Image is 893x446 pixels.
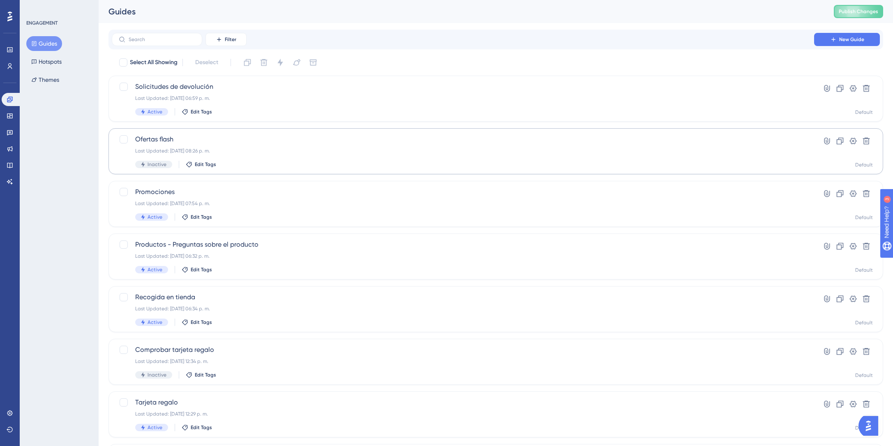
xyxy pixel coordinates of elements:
[855,162,873,168] div: Default
[182,424,212,431] button: Edit Tags
[191,319,212,326] span: Edit Tags
[855,267,873,273] div: Default
[135,411,791,417] div: Last Updated: [DATE] 12:29 p. m.
[195,161,216,168] span: Edit Tags
[186,161,216,168] button: Edit Tags
[182,214,212,220] button: Edit Tags
[130,58,178,67] span: Select All Showing
[26,54,67,69] button: Hotspots
[135,148,791,154] div: Last Updated: [DATE] 08:26 p. m.
[855,319,873,326] div: Default
[182,319,212,326] button: Edit Tags
[191,109,212,115] span: Edit Tags
[19,2,51,12] span: Need Help?
[148,424,162,431] span: Active
[26,72,64,87] button: Themes
[57,4,60,11] div: 3
[135,253,791,259] div: Last Updated: [DATE] 06:32 p. m.
[855,425,873,431] div: Default
[205,33,247,46] button: Filter
[191,214,212,220] span: Edit Tags
[814,33,880,46] button: New Guide
[191,266,212,273] span: Edit Tags
[135,292,791,302] span: Recogida en tienda
[182,266,212,273] button: Edit Tags
[195,58,218,67] span: Deselect
[135,134,791,144] span: Ofertas flash
[148,319,162,326] span: Active
[148,372,166,378] span: Inactive
[186,372,216,378] button: Edit Tags
[188,55,226,70] button: Deselect
[135,397,791,407] span: Tarjeta regalo
[148,214,162,220] span: Active
[225,36,236,43] span: Filter
[855,214,873,221] div: Default
[26,20,58,26] div: ENGAGEMENT
[135,200,791,207] div: Last Updated: [DATE] 07:54 p. m.
[858,414,883,438] iframe: UserGuiding AI Assistant Launcher
[195,372,216,378] span: Edit Tags
[148,266,162,273] span: Active
[135,82,791,92] span: Solicitudes de devolución
[135,358,791,365] div: Last Updated: [DATE] 12:34 p. m.
[135,95,791,102] div: Last Updated: [DATE] 06:59 p. m.
[839,36,864,43] span: New Guide
[26,36,62,51] button: Guides
[135,240,791,250] span: Productos - Preguntas sobre el producto
[839,8,878,15] span: Publish Changes
[108,6,813,17] div: Guides
[191,424,212,431] span: Edit Tags
[855,109,873,116] div: Default
[148,161,166,168] span: Inactive
[834,5,883,18] button: Publish Changes
[135,305,791,312] div: Last Updated: [DATE] 06:34 p. m.
[129,37,195,42] input: Search
[855,372,873,379] div: Default
[148,109,162,115] span: Active
[135,345,791,355] span: Comprobar tarjeta regalo
[135,187,791,197] span: Promociones
[182,109,212,115] button: Edit Tags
